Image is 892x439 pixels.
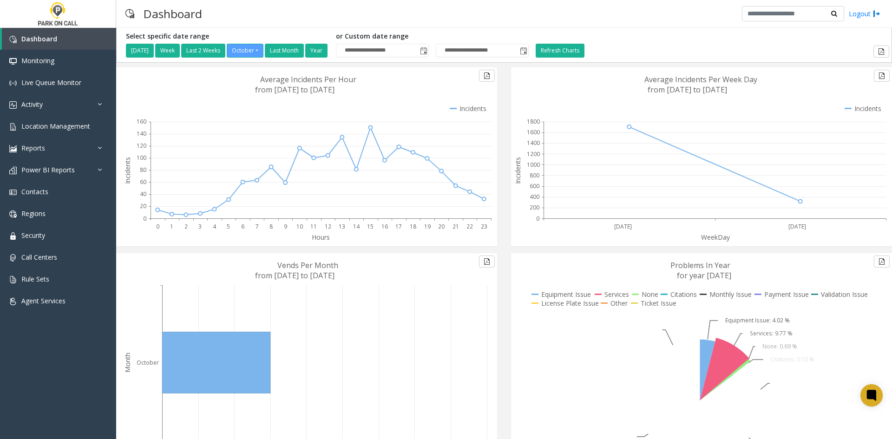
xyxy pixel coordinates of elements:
[126,44,154,58] button: [DATE]
[325,223,331,230] text: 12
[367,223,374,230] text: 15
[21,253,57,262] span: Call Centers
[339,223,345,230] text: 13
[21,144,45,152] span: Reports
[874,70,890,82] button: Export to pdf
[518,44,528,57] span: Toggle popup
[849,9,880,19] a: Logout
[395,223,402,230] text: 17
[21,34,57,43] span: Dashboard
[260,74,356,85] text: Average Incidents Per Hour
[198,223,202,230] text: 3
[438,223,445,230] text: 20
[21,56,54,65] span: Monitoring
[255,85,334,95] text: from [DATE] to [DATE]
[21,78,81,87] span: Live Queue Monitor
[213,223,216,230] text: 4
[21,100,43,109] span: Activity
[9,79,17,87] img: 'icon'
[137,154,146,162] text: 100
[527,128,540,136] text: 1600
[312,233,330,242] text: Hours
[381,223,388,230] text: 16
[874,256,890,268] button: Export to pdf
[453,223,459,230] text: 21
[139,2,207,25] h3: Dashboard
[466,223,473,230] text: 22
[770,355,814,363] text: Citations: 0.10 %
[530,193,539,201] text: 400
[424,223,431,230] text: 19
[305,44,328,58] button: Year
[21,209,46,218] span: Regions
[9,189,17,196] img: 'icon'
[418,44,428,57] span: Toggle popup
[296,223,303,230] text: 10
[725,316,790,324] text: Equipment Issue: 4.02 %
[614,223,632,230] text: [DATE]
[227,223,230,230] text: 5
[481,223,487,230] text: 23
[527,118,540,125] text: 1800
[143,215,146,223] text: 0
[21,296,66,305] span: Agent Services
[873,46,889,58] button: Export to pdf
[155,44,180,58] button: Week
[184,223,188,230] text: 2
[513,157,522,184] text: Incidents
[256,223,259,230] text: 7
[9,145,17,152] img: 'icon'
[536,215,539,223] text: 0
[126,33,329,40] h5: Select specific date range
[788,223,806,230] text: [DATE]
[644,74,757,85] text: Average Incidents Per Week Day
[125,2,134,25] img: pageIcon
[677,270,731,281] text: for year [DATE]
[530,171,539,179] text: 800
[140,190,146,198] text: 40
[137,359,159,367] text: October
[21,187,48,196] span: Contacts
[21,122,90,131] span: Location Management
[181,44,225,58] button: Last 2 Weeks
[530,182,539,190] text: 600
[170,223,173,230] text: 1
[670,260,730,270] text: Problems In Year
[9,36,17,43] img: 'icon'
[750,329,793,337] text: Services: 9.77 %
[310,223,317,230] text: 11
[762,342,797,350] text: None: 0.69 %
[873,9,880,19] img: logout
[530,203,539,211] text: 200
[479,256,495,268] button: Export to pdf
[140,178,146,186] text: 60
[137,130,146,138] text: 140
[284,223,287,230] text: 9
[648,85,727,95] text: from [DATE] to [DATE]
[269,223,273,230] text: 8
[527,150,540,158] text: 1200
[9,58,17,65] img: 'icon'
[123,353,132,373] text: Month
[123,157,132,184] text: Incidents
[277,260,338,270] text: Vends Per Month
[9,101,17,109] img: 'icon'
[353,223,360,230] text: 14
[137,118,146,125] text: 160
[241,223,244,230] text: 6
[9,210,17,218] img: 'icon'
[527,161,540,169] text: 1000
[21,275,49,283] span: Rule Sets
[2,28,116,50] a: Dashboard
[140,202,146,210] text: 20
[701,233,730,242] text: WeekDay
[9,254,17,262] img: 'icon'
[21,165,75,174] span: Power BI Reports
[140,166,146,174] text: 80
[479,70,495,82] button: Export to pdf
[137,142,146,150] text: 120
[156,223,159,230] text: 0
[255,270,334,281] text: from [DATE] to [DATE]
[527,139,540,147] text: 1400
[9,276,17,283] img: 'icon'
